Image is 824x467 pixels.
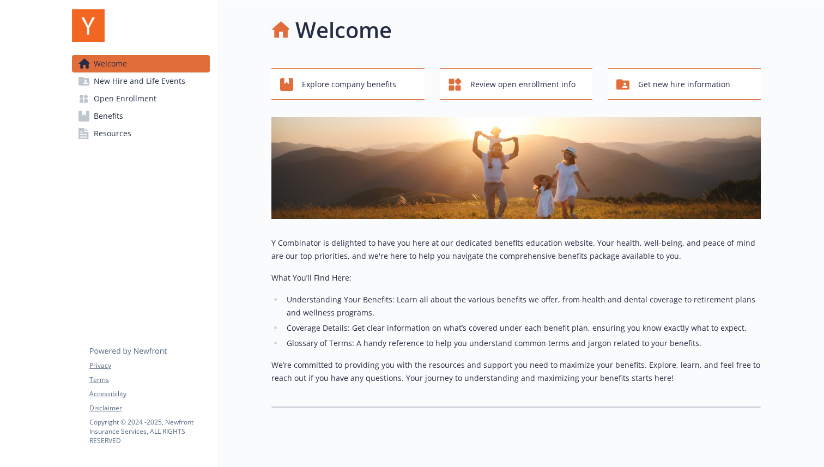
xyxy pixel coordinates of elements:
[72,90,210,107] a: Open Enrollment
[295,14,392,46] h1: Welcome
[72,107,210,125] a: Benefits
[271,271,761,284] p: What You’ll Find Here:
[89,389,209,399] a: Accessibility
[608,68,761,100] button: Get new hire information
[72,125,210,142] a: Resources
[94,55,127,72] span: Welcome
[94,90,156,107] span: Open Enrollment
[89,417,209,445] p: Copyright © 2024 - 2025 , Newfront Insurance Services, ALL RIGHTS RESERVED
[638,74,730,95] span: Get new hire information
[283,337,761,350] li: Glossary of Terms: A handy reference to help you understand common terms and jargon related to yo...
[271,117,761,219] img: overview page banner
[283,293,761,319] li: Understanding Your Benefits: Learn all about the various benefits we offer, from health and denta...
[89,403,209,413] a: Disclaimer
[440,68,593,100] button: Review open enrollment info
[94,125,131,142] span: Resources
[72,55,210,72] a: Welcome
[94,72,185,90] span: New Hire and Life Events
[470,74,575,95] span: Review open enrollment info
[271,68,425,100] button: Explore company benefits
[302,74,396,95] span: Explore company benefits
[89,361,209,371] a: Privacy
[94,107,123,125] span: Benefits
[283,322,761,335] li: Coverage Details: Get clear information on what’s covered under each benefit plan, ensuring you k...
[271,236,761,263] p: Y Combinator is delighted to have you here at our dedicated benefits education website. Your heal...
[89,375,209,385] a: Terms
[72,72,210,90] a: New Hire and Life Events
[271,359,761,385] p: We’re committed to providing you with the resources and support you need to maximize your benefit...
